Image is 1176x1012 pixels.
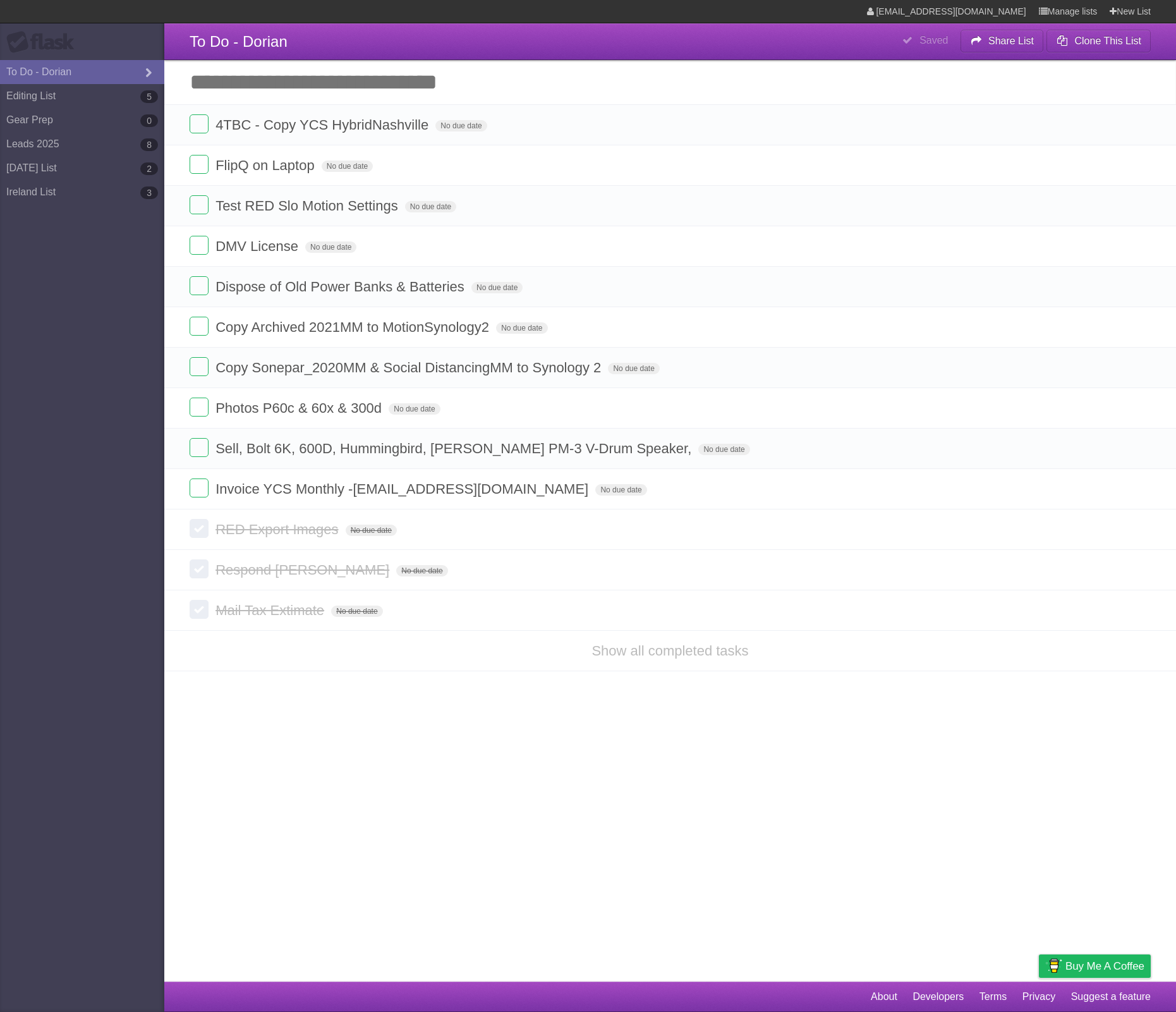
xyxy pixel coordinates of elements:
b: 5 [140,90,158,103]
span: No due date [471,282,523,293]
span: No due date [305,241,356,253]
span: No due date [608,363,659,374]
b: Clone This List [1074,35,1141,46]
b: Share List [988,35,1034,46]
a: Buy me a coffee [1039,954,1151,978]
span: No due date [435,120,487,131]
button: Share List [961,30,1044,52]
label: Done [190,600,209,619]
b: Saved [919,35,948,46]
a: About [871,985,897,1009]
span: To Do - Dorian [190,33,288,50]
b: 0 [140,114,158,127]
span: 4TBC - Copy YCS HybridNashville [215,117,432,133]
span: No due date [346,525,397,536]
span: No due date [322,161,373,172]
label: Done [190,195,209,214]
span: No due date [496,322,547,334]
span: No due date [698,444,749,455]
label: Done [190,398,209,417]
img: Buy me a coffee [1045,955,1062,977]
label: Done [190,236,209,255]
span: Buy me a coffee [1065,955,1144,977]
span: Copy Sonepar_2020MM & Social DistancingMM to Synology 2 [215,360,604,375]
span: Copy Archived 2021MM to MotionSynology2 [215,319,492,335]
label: Done [190,519,209,538]
b: 8 [140,138,158,151]
span: Photos P60c & 60x & 300d [215,400,385,416]
a: Developers [912,985,964,1009]
button: Clone This List [1046,30,1151,52]
span: No due date [405,201,456,212]
div: Flask [6,31,82,54]
b: 2 [140,162,158,175]
span: No due date [389,403,440,415]
label: Done [190,114,209,133]
span: Sell, Bolt 6K, 600D, Hummingbird, [PERSON_NAME] PM-3 V-Drum Speaker, [215,441,694,456]
span: DMV License [215,238,301,254]
span: RED Export Images [215,521,341,537]
label: Done [190,357,209,376]
span: Dispose of Old Power Banks & Batteries [215,279,468,295]
a: Show all completed tasks [591,643,748,659]
span: No due date [595,484,646,496]
label: Done [190,155,209,174]
span: FlipQ on Laptop [215,157,318,173]
label: Done [190,479,209,497]
b: 3 [140,186,158,199]
span: Respond [PERSON_NAME] [215,562,392,578]
span: Invoice YCS Monthly - [EMAIL_ADDRESS][DOMAIN_NAME] [215,481,591,497]
label: Done [190,276,209,295]
span: No due date [331,606,382,617]
span: Mail Tax Extimate [215,602,327,618]
a: Suggest a feature [1071,985,1151,1009]
a: Privacy [1022,985,1055,1009]
span: No due date [396,565,447,576]
label: Done [190,317,209,336]
label: Done [190,438,209,457]
a: Terms [979,985,1007,1009]
label: Done [190,559,209,578]
span: Test RED Slo Motion Settings [215,198,401,214]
